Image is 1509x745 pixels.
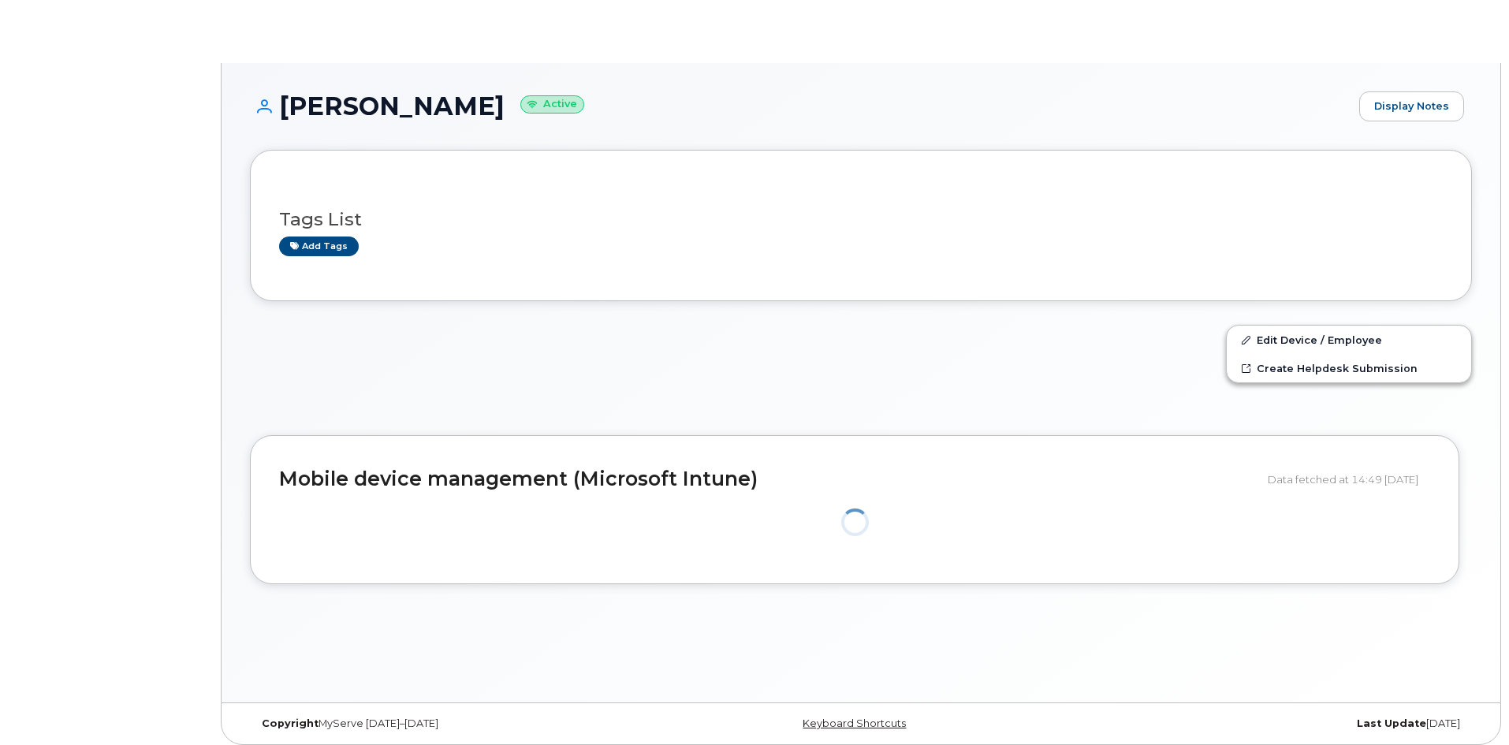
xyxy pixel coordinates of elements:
[1357,717,1426,729] strong: Last Update
[250,92,1351,120] h1: [PERSON_NAME]
[1064,717,1472,730] div: [DATE]
[250,717,658,730] div: MyServe [DATE]–[DATE]
[1227,326,1471,354] a: Edit Device / Employee
[262,717,319,729] strong: Copyright
[279,210,1443,229] h3: Tags List
[520,95,584,114] small: Active
[279,468,1256,490] h2: Mobile device management (Microsoft Intune)
[1359,91,1464,121] a: Display Notes
[1227,354,1471,382] a: Create Helpdesk Submission
[803,717,906,729] a: Keyboard Shortcuts
[1268,464,1430,494] div: Data fetched at 14:49 [DATE]
[279,237,359,256] a: Add tags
